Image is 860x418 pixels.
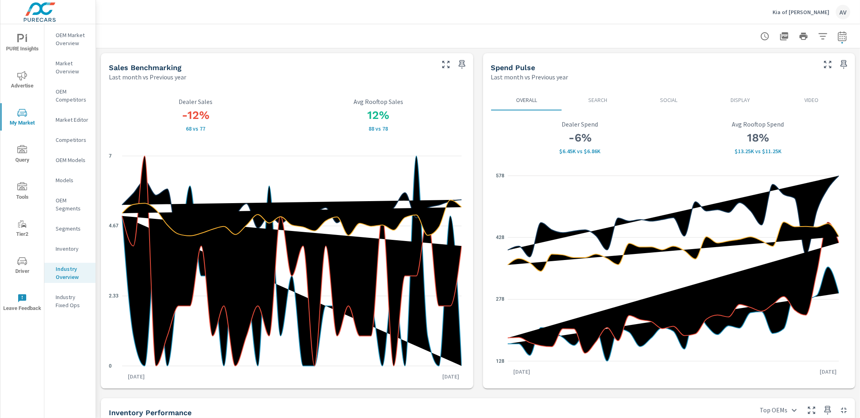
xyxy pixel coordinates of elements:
[674,131,842,145] h3: 18%
[834,28,850,44] button: Select Date Range
[805,404,818,417] button: Make Fullscreen
[44,223,96,235] div: Segments
[109,63,181,72] h5: Sales Benchmarking
[56,225,89,233] p: Segments
[815,28,831,44] button: Apply Filters
[795,28,812,44] button: Print Report
[56,245,89,253] p: Inventory
[498,96,556,104] p: Overall
[56,176,89,184] p: Models
[122,372,150,381] p: [DATE]
[776,28,792,44] button: "Export Report to PDF"
[496,358,504,364] text: 128
[496,148,664,154] p: $6,455 vs $6,860
[44,174,96,186] div: Models
[837,58,850,71] span: Save this to your personalized report
[56,31,89,47] p: OEM Market Overview
[44,194,96,214] div: OEM Segments
[755,403,802,417] div: Top OEMs
[292,125,465,132] p: 88 vs 78
[56,293,89,309] p: Industry Fixed Ops
[56,59,89,75] p: Market Overview
[640,96,698,104] p: Social
[292,98,465,105] p: Avg Rooftop Sales
[491,63,535,72] h5: Spend Pulse
[44,291,96,311] div: Industry Fixed Ops
[3,145,42,165] span: Query
[44,243,96,255] div: Inventory
[109,363,112,369] text: 0
[109,98,282,105] p: Dealer Sales
[56,136,89,144] p: Competitors
[3,71,42,91] span: Advertise
[109,223,119,229] text: 4.67
[44,154,96,166] div: OEM Models
[109,153,112,159] text: 7
[0,24,44,321] div: nav menu
[782,96,841,104] p: Video
[496,297,504,302] text: 278
[496,131,664,145] h3: -6%
[496,121,664,128] p: Dealer Spend
[3,34,42,54] span: PURE Insights
[491,72,568,82] p: Last month vs Previous year
[711,96,770,104] p: Display
[3,219,42,239] span: Tier2
[568,96,627,104] p: Search
[56,116,89,124] p: Market Editor
[109,408,192,417] h5: Inventory Performance
[44,114,96,126] div: Market Editor
[292,108,465,122] h3: 12%
[56,156,89,164] p: OEM Models
[496,235,504,240] text: 428
[44,263,96,283] div: Industry Overview
[109,72,186,82] p: Last month vs Previous year
[3,182,42,202] span: Tools
[836,5,850,19] div: AV
[439,58,452,71] button: Make Fullscreen
[109,125,282,132] p: 68 vs 77
[3,108,42,128] span: My Market
[508,368,536,376] p: [DATE]
[109,108,282,122] h3: -12%
[821,404,834,417] span: Save this to your personalized report
[44,134,96,146] div: Competitors
[44,29,96,49] div: OEM Market Overview
[814,368,842,376] p: [DATE]
[3,293,42,313] span: Leave Feedback
[456,58,469,71] span: Save this to your personalized report
[109,293,119,299] text: 2.33
[837,404,850,417] button: Minimize Widget
[821,58,834,71] button: Make Fullscreen
[674,121,842,128] p: Avg Rooftop Spend
[44,85,96,106] div: OEM Competitors
[3,256,42,276] span: Driver
[56,87,89,104] p: OEM Competitors
[496,173,504,179] text: 578
[773,8,829,16] p: Kia of [PERSON_NAME]
[56,196,89,212] p: OEM Segments
[437,372,465,381] p: [DATE]
[44,57,96,77] div: Market Overview
[674,148,842,154] p: $13,250 vs $11,248
[56,265,89,281] p: Industry Overview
